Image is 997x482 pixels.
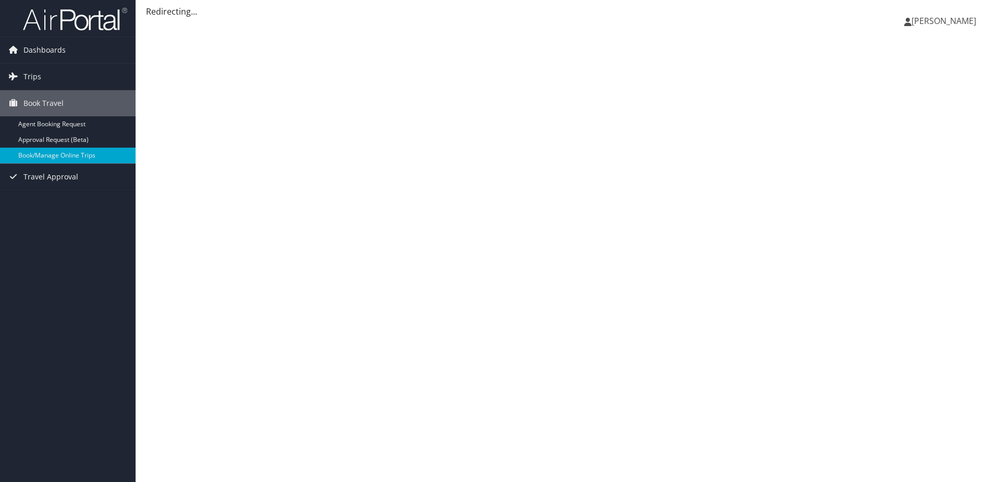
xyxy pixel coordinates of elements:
[23,64,41,90] span: Trips
[23,90,64,116] span: Book Travel
[23,164,78,190] span: Travel Approval
[23,37,66,63] span: Dashboards
[146,5,987,18] div: Redirecting...
[23,7,127,31] img: airportal-logo.png
[904,5,987,37] a: [PERSON_NAME]
[911,15,976,27] span: [PERSON_NAME]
